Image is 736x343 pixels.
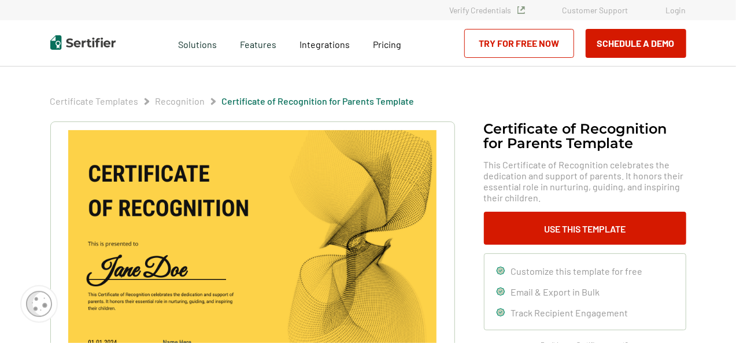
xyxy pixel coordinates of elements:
span: Features [240,36,276,50]
a: Try for Free Now [464,29,574,58]
img: Sertifier | Digital Credentialing Platform [50,35,116,50]
span: This Certificate of Recognition celebrates the dedication and support of parents. It honors their... [484,159,686,203]
a: Customer Support [563,5,628,15]
img: Cookie Popup Icon [26,291,52,317]
span: Email & Export in Bulk [511,286,600,297]
a: Pricing [373,36,401,50]
span: Certificate Templates [50,95,139,107]
img: Verified [517,6,525,14]
span: Track Recipient Engagement [511,307,628,318]
a: Recognition [156,95,205,106]
a: Integrations [299,36,350,50]
span: Integrations [299,39,350,50]
a: Certificate Templates [50,95,139,106]
a: Verify Credentials [450,5,525,15]
span: Recognition [156,95,205,107]
h1: Certificate of Recognition for Parents Template [484,121,686,150]
div: Breadcrumb [50,95,415,107]
span: Solutions [178,36,217,50]
span: Customize this template for free [511,265,643,276]
iframe: Chat Widget [678,287,736,343]
span: Pricing [373,39,401,50]
button: Schedule a Demo [586,29,686,58]
button: Use This Template [484,212,686,245]
a: Login [666,5,686,15]
a: Certificate of Recognition for Parents Template [222,95,415,106]
span: Certificate of Recognition for Parents Template [222,95,415,107]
